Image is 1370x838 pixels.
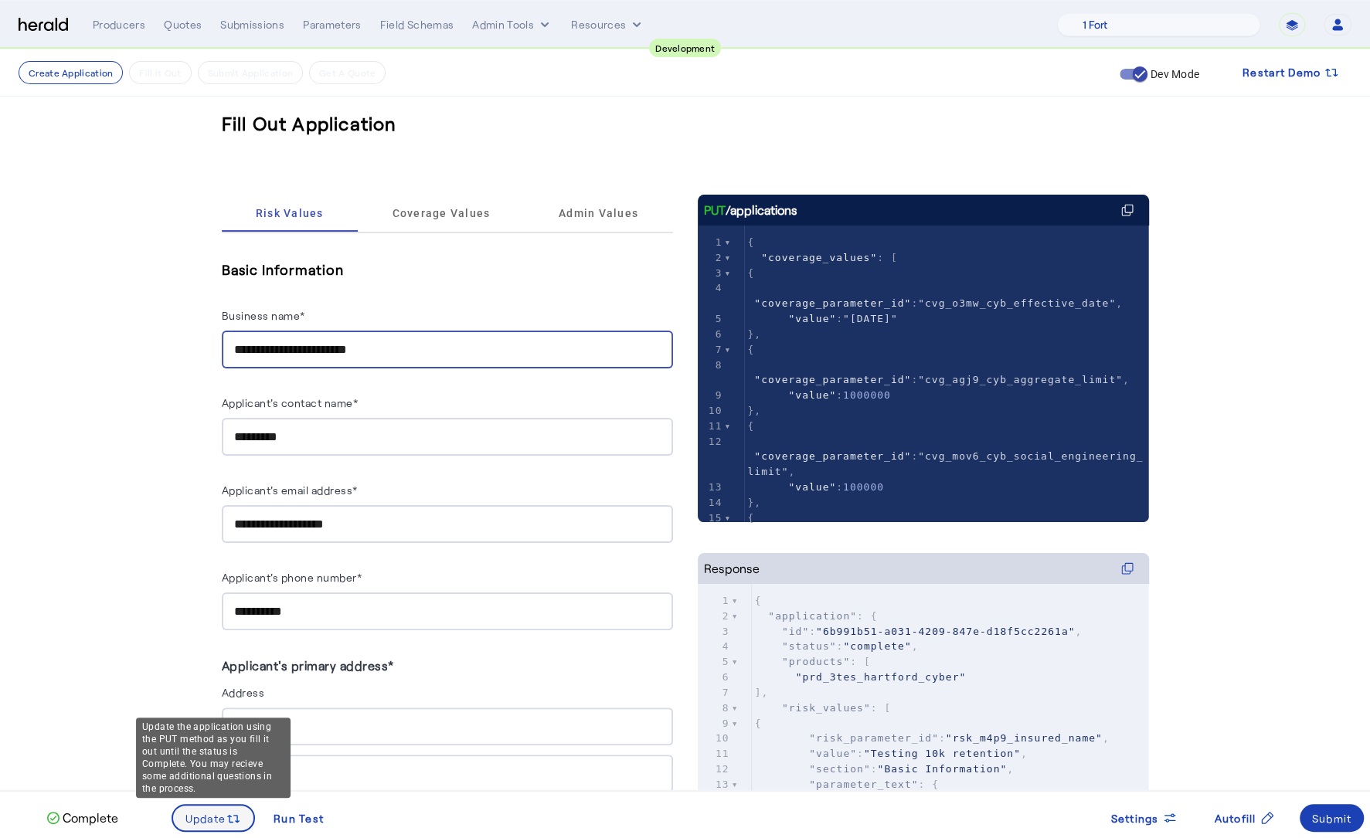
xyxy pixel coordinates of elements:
[698,746,732,762] div: 11
[918,297,1116,309] span: "cvg_o3mw_cyb_effective_date"
[843,313,898,324] span: "[DATE]"
[309,61,386,84] button: Get A Quote
[782,640,837,652] span: "status"
[256,208,324,219] span: Risk Values
[816,626,1075,637] span: "6b991b51-a031-4209-847e-d18f5cc2261a"
[788,481,836,493] span: "value"
[748,313,898,324] span: :
[1243,63,1321,82] span: Restart Demo
[748,436,1144,478] span: : ,
[946,732,1103,744] span: "rsk_m4p9_insured_name"
[809,748,857,759] span: "value"
[698,731,732,746] div: 10
[788,389,836,401] span: "value"
[877,763,1007,775] span: "Basic Information"
[698,280,725,296] div: 4
[698,434,725,450] div: 12
[782,656,850,667] span: "products"
[93,17,145,32] div: Producers
[1147,66,1199,82] label: Dev Mode
[472,17,552,32] button: internal dropdown menu
[261,804,336,832] button: Run Test
[755,626,1083,637] span: : ,
[843,481,884,493] span: 100000
[1111,810,1159,826] span: Settings
[129,61,191,84] button: Fill it Out
[704,201,797,219] div: /applications
[704,201,726,219] span: PUT
[755,718,762,729] span: {
[1202,804,1287,832] button: Autofill
[559,208,638,219] span: Admin Values
[748,481,885,493] span: :
[748,405,762,416] span: },
[748,328,762,340] span: },
[222,258,673,281] h5: Basic Information
[380,17,454,32] div: Field Schemas
[392,208,490,219] span: Coverage Values
[698,716,732,731] div: 9
[198,61,303,84] button: Submit Application
[698,593,732,609] div: 1
[755,763,1015,775] span: : ,
[698,639,732,654] div: 4
[19,18,68,32] img: Herald Logo
[136,718,291,798] div: Update the application using the PUT method as you fill it out until the status is Complete. You ...
[755,687,769,698] span: ],
[274,810,324,826] div: Run Test
[748,512,755,524] span: {
[1099,804,1190,832] button: Settings
[164,17,202,32] div: Quotes
[755,656,871,667] span: : [
[809,779,918,790] span: "parameter_text"
[755,702,892,714] span: : [
[754,450,911,462] span: "coverage_parameter_id"
[748,389,891,401] span: :
[748,267,755,279] span: {
[698,777,732,792] div: 13
[220,17,284,32] div: Submissions
[698,327,725,342] div: 6
[704,559,760,578] div: Response
[698,654,732,670] div: 5
[748,252,898,263] span: : [
[755,779,939,790] span: : {
[788,313,836,324] span: "value"
[59,809,118,827] p: Complete
[755,610,878,622] span: : {
[748,359,1130,386] span: : ,
[571,17,644,32] button: Resources dropdown menu
[698,701,732,716] div: 8
[748,236,755,248] span: {
[755,595,762,606] span: {
[748,282,1124,309] span: : ,
[795,671,966,683] span: "prd_3tes_hartford_cyber"
[698,311,725,327] div: 5
[698,266,725,281] div: 3
[222,483,358,497] label: Applicant's email address*
[843,389,891,401] span: 1000000
[748,420,755,432] span: {
[754,297,911,309] span: "coverage_parameter_id"
[222,658,394,673] label: Applicant's primary address*
[222,111,397,136] h3: Fill Out Application
[698,609,732,624] div: 2
[222,571,362,584] label: Applicant's phone number*
[698,511,725,526] div: 15
[864,748,1021,759] span: "Testing 10k retention"
[1215,810,1256,826] span: Autofill
[698,388,725,403] div: 9
[843,640,911,652] span: "complete"
[185,810,226,826] span: Update
[303,17,362,32] div: Parameters
[698,235,725,250] div: 1
[222,396,359,409] label: Applicant's contact name*
[755,640,919,652] span: : ,
[768,610,857,622] span: "application"
[698,670,732,685] div: 6
[1300,804,1365,832] button: Submit
[748,450,1144,477] span: "cvg_mov6_cyb_social_engineering_limit"
[698,685,732,701] div: 7
[698,250,725,266] div: 2
[698,762,732,777] div: 12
